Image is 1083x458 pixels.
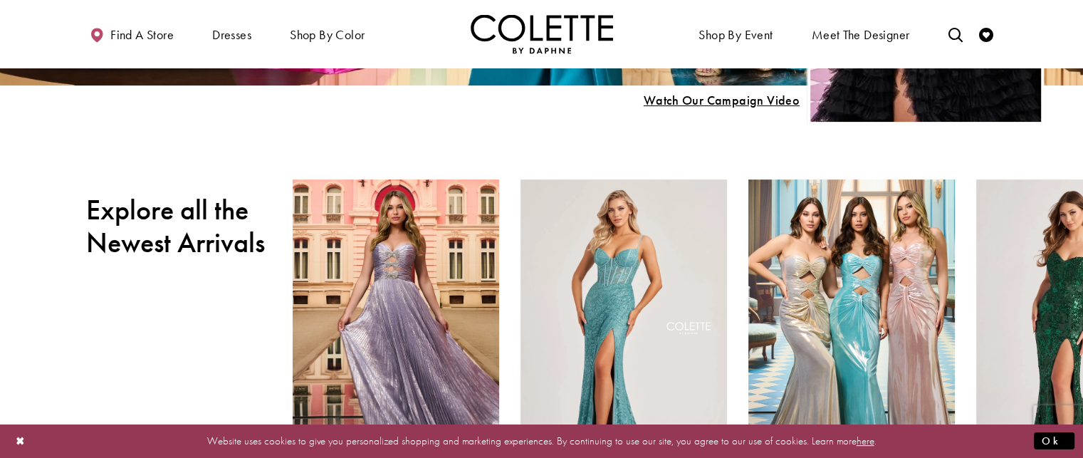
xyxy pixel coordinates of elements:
[86,194,271,259] h2: Explore all the Newest Arrivals
[471,14,613,53] img: Colette by Daphne
[643,93,800,108] span: Play Slide #15 Video
[812,28,910,42] span: Meet the designer
[808,14,914,53] a: Meet the designer
[944,14,966,53] a: Toggle search
[212,28,251,42] span: Dresses
[209,14,255,53] span: Dresses
[857,434,874,448] a: here
[695,14,776,53] span: Shop By Event
[286,14,368,53] span: Shop by color
[9,429,33,454] button: Close Dialog
[1034,432,1074,450] button: Submit Dialog
[290,28,365,42] span: Shop by color
[110,28,174,42] span: Find a store
[103,432,980,451] p: Website uses cookies to give you personalized shopping and marketing experiences. By continuing t...
[699,28,773,42] span: Shop By Event
[471,14,613,53] a: Visit Home Page
[975,14,997,53] a: Check Wishlist
[86,14,177,53] a: Find a store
